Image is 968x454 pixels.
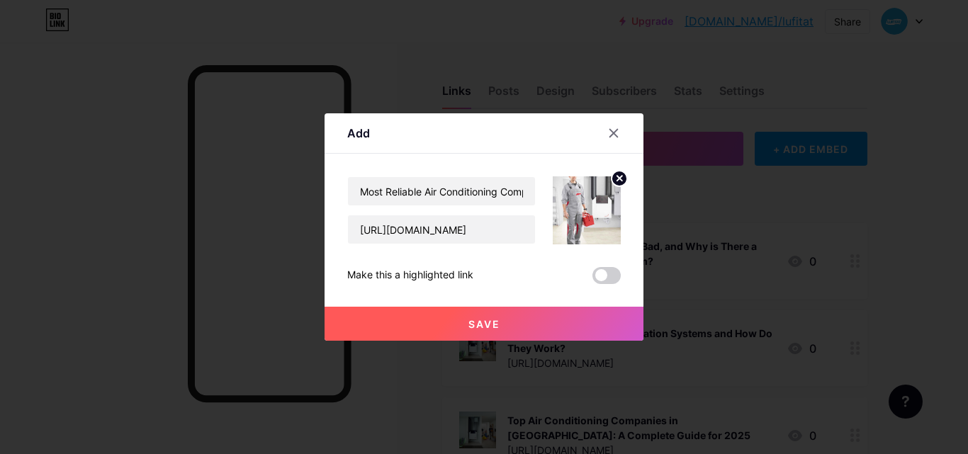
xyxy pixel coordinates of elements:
[325,307,643,341] button: Save
[347,267,473,284] div: Make this a highlighted link
[553,176,621,244] img: link_thumbnail
[348,215,535,244] input: URL
[348,177,535,205] input: Title
[347,125,370,142] div: Add
[468,318,500,330] span: Save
